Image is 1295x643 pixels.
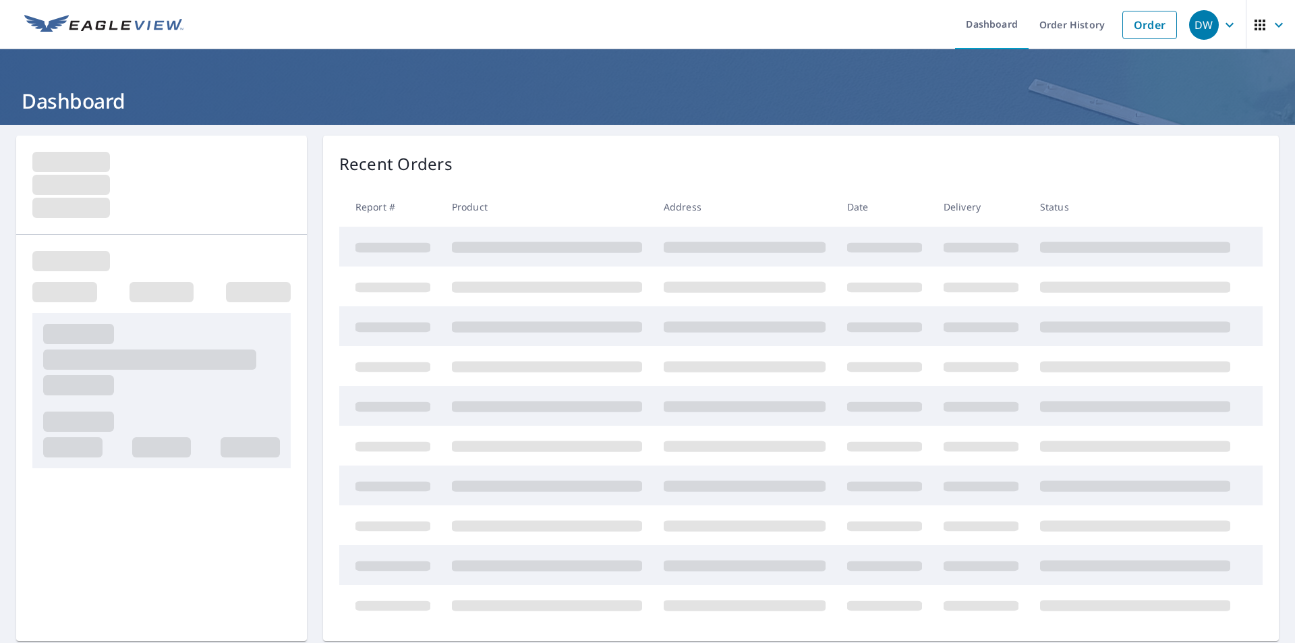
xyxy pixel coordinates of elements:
th: Product [441,187,653,227]
a: Order [1122,11,1177,39]
th: Delivery [933,187,1029,227]
p: Recent Orders [339,152,453,176]
th: Status [1029,187,1241,227]
h1: Dashboard [16,87,1279,115]
img: EV Logo [24,15,183,35]
th: Report # [339,187,441,227]
th: Address [653,187,836,227]
div: DW [1189,10,1219,40]
th: Date [836,187,933,227]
